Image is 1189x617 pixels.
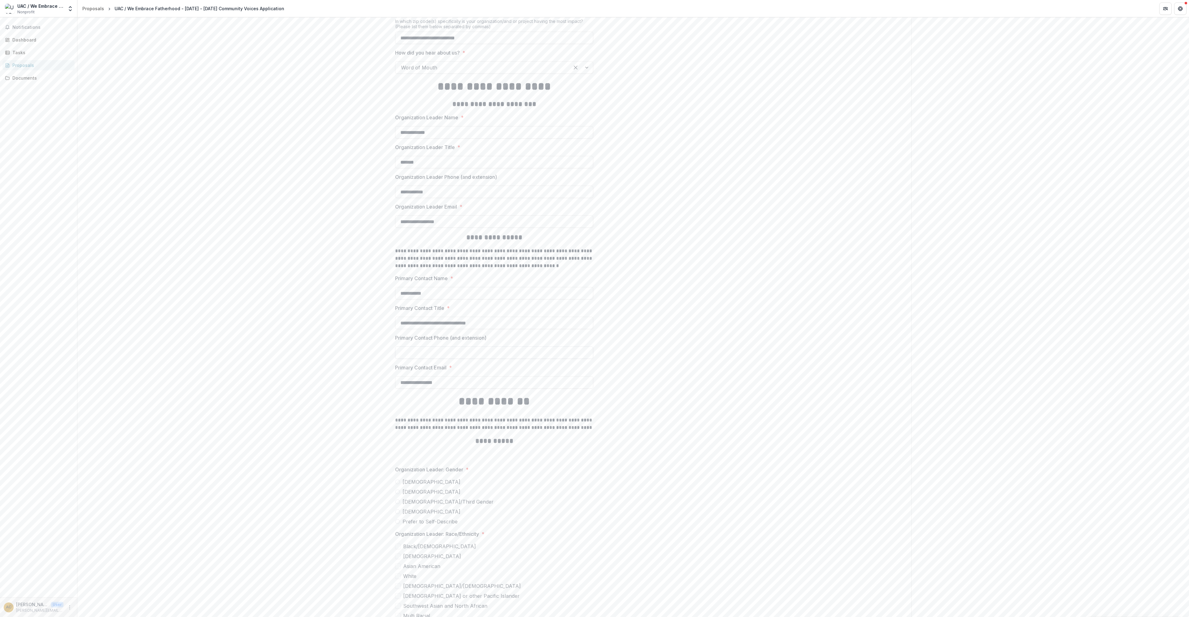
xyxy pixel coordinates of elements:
p: Organization Leader Title [395,143,455,151]
p: User [51,602,63,607]
p: Organization Leader Name [395,114,458,121]
p: Organization Leader: Race/Ethnicity [395,530,479,538]
p: Organization Leader Email [395,203,457,210]
div: Proposals [12,62,70,68]
span: Black/[DEMOGRAPHIC_DATA] [403,543,476,550]
p: [PERSON_NAME][EMAIL_ADDRESS][DOMAIN_NAME] [16,608,63,613]
a: Proposals [2,60,75,70]
p: Organization Leader: Gender [395,466,463,473]
a: Documents [2,73,75,83]
p: [PERSON_NAME] [16,601,48,608]
p: Primary Contact Name [395,275,448,282]
div: Dashboard [12,37,70,43]
div: UAC / We Embrace Fatherhood - [DATE] - [DATE] Community Voices Application [115,5,284,12]
span: [DEMOGRAPHIC_DATA] [403,508,460,515]
div: Proposals [82,5,104,12]
span: Asian American [403,562,440,570]
div: Tasks [12,49,70,56]
div: Documents [12,75,70,81]
span: [DEMOGRAPHIC_DATA] [403,553,461,560]
p: Primary Contact Phone (and extension) [395,334,486,342]
span: Notifications [12,25,72,30]
div: Clear selected options [571,63,581,73]
span: [DEMOGRAPHIC_DATA]/Third Gender [403,498,494,505]
span: Prefer to Self-Describe [403,518,458,525]
div: In which zip code(s) specifically is your organization/and or project having the most impact? (Pl... [395,19,593,32]
span: White [403,572,416,580]
div: Antwan Carr [6,605,11,609]
p: Primary Contact Email [395,364,446,371]
button: More [66,604,73,611]
p: Organization Leader Phone (and extension) [395,173,497,181]
button: Partners [1159,2,1172,15]
span: [DEMOGRAPHIC_DATA] [403,488,460,496]
button: Notifications [2,22,75,32]
a: Dashboard [2,35,75,45]
button: Open entity switcher [66,2,75,15]
span: Southwest Asian and North African [403,602,487,610]
span: [DEMOGRAPHIC_DATA] [403,478,460,486]
span: Nonprofit [17,9,35,15]
button: Get Help [1174,2,1187,15]
div: UAC / We Embrace Fatherhood [17,3,63,9]
a: Proposals [80,4,107,13]
a: Tasks [2,47,75,58]
nav: breadcrumb [80,4,287,13]
p: Primary Contact Title [395,304,444,312]
p: How did you hear about us? [395,49,460,56]
span: [DEMOGRAPHIC_DATA] or other Pacific Islander [403,592,520,600]
img: UAC / We Embrace Fatherhood [5,4,15,14]
span: [DEMOGRAPHIC_DATA]/[DEMOGRAPHIC_DATA] [403,582,521,590]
